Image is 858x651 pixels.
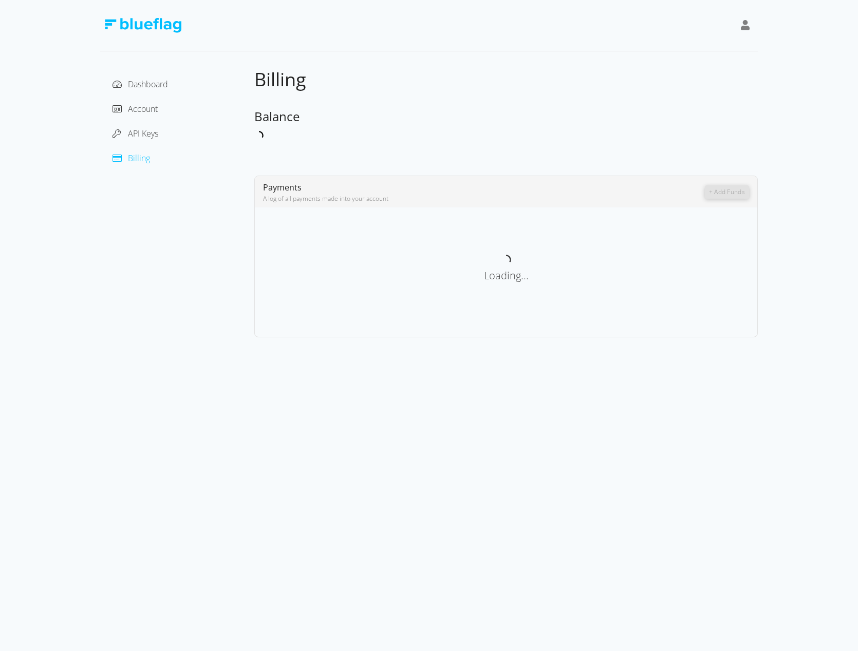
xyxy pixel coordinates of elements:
[113,103,158,114] a: Account
[705,185,749,199] button: + Add Funds
[263,268,749,283] div: Loading...
[128,128,158,139] span: API Keys
[263,194,705,203] div: A log of all payments made into your account
[104,18,181,33] img: Blue Flag Logo
[128,152,150,164] span: Billing
[263,182,302,193] span: Payments
[128,79,168,90] span: Dashboard
[254,67,306,92] span: Billing
[113,128,158,139] a: API Keys
[113,79,168,90] a: Dashboard
[113,152,150,164] a: Billing
[128,103,158,114] span: Account
[254,108,300,125] span: Balance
